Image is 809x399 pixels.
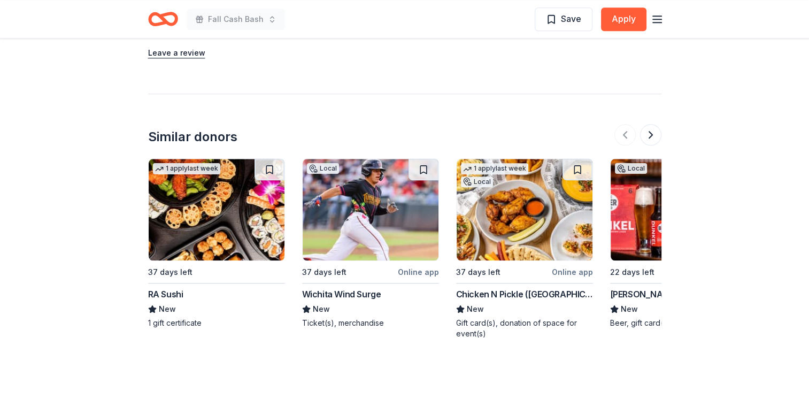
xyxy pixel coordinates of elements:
div: 37 days left [456,266,500,279]
div: Chicken N Pickle ([GEOGRAPHIC_DATA]) [456,288,593,301]
span: New [159,303,176,316]
img: Image for RA Sushi [149,159,284,260]
span: Save [561,12,581,26]
button: Save [535,7,592,31]
span: New [313,303,330,316]
div: Similar donors [148,128,237,145]
div: Local [307,163,339,174]
div: 22 days left [610,266,654,279]
div: RA Sushi [148,288,183,301]
a: Image for Wichita Wind SurgeLocal37 days leftOnline appWichita Wind SurgeNewTicket(s), merchandise [302,158,439,328]
img: Image for Wichita Wind Surge [303,159,438,260]
div: Local [615,163,647,174]
img: Image for Chicken N Pickle (Overland Park) [457,159,592,260]
button: Leave a review [148,47,205,59]
div: 37 days left [302,266,346,279]
div: 1 gift certificate [148,318,285,328]
span: New [621,303,638,316]
button: Apply [601,7,646,31]
img: Image for KC Bier Co. [611,159,746,260]
a: Image for RA Sushi1 applylast week37 days leftRA SushiNew1 gift certificate [148,158,285,328]
a: Home [148,6,178,32]
div: Gift card(s), donation of space for event(s) [456,318,593,339]
div: Online app [398,265,439,279]
span: Fall Cash Bash [208,13,264,26]
div: Local [461,177,493,187]
div: 37 days left [148,266,192,279]
div: Ticket(s), merchandise [302,318,439,328]
a: Image for Chicken N Pickle (Overland Park)1 applylast weekLocal37 days leftOnline appChicken N Pi... [456,158,593,339]
div: [PERSON_NAME] Co. [610,288,693,301]
div: Online app [552,265,593,279]
div: 1 apply last week [153,163,220,174]
div: Wichita Wind Surge [302,288,381,301]
span: New [467,303,484,316]
button: Fall Cash Bash [187,9,285,30]
div: Beer, gift card(s), merchandise [610,318,747,328]
div: 1 apply last week [461,163,528,174]
a: Image for KC Bier Co.Local22 days leftOnline app[PERSON_NAME] Co.NewBeer, gift card(s), merchandise [610,158,747,328]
